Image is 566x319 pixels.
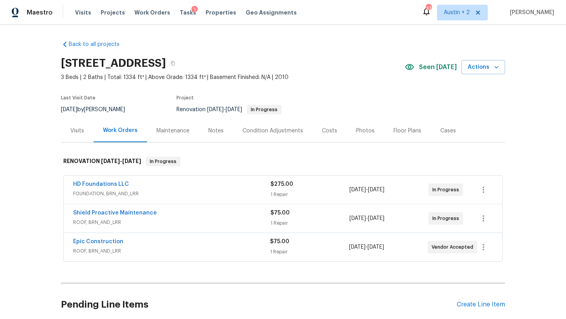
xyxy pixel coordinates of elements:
a: Back to all projects [61,40,136,48]
div: Photos [356,127,375,135]
span: [DATE] [349,187,366,192]
span: [DATE] [61,107,77,112]
span: [DATE] [101,158,120,164]
span: ROOF, BRN_AND_LRR [73,218,270,226]
div: 1 Repair [270,219,349,227]
div: 1 [191,6,198,14]
h6: RENOVATION [63,157,141,166]
span: In Progress [432,214,462,222]
div: 37 [426,5,431,13]
a: Shield Proactive Maintenance [73,210,157,216]
span: - [349,186,384,194]
span: [DATE] [207,107,224,112]
span: [DATE] [368,244,384,250]
span: Vendor Accepted [432,243,476,251]
span: $75.00 [270,210,290,216]
button: Copy Address [166,56,180,70]
span: Actions [468,62,499,72]
span: $275.00 [270,181,293,187]
span: In Progress [248,107,281,112]
span: Project [176,95,194,100]
div: 1 Repair [270,248,349,256]
span: [DATE] [368,187,384,192]
span: [DATE] [368,216,384,221]
span: Seen [DATE] [419,63,457,71]
div: by [PERSON_NAME] [61,105,134,114]
span: In Progress [147,158,180,165]
a: HD Foundations LLC [73,181,129,187]
span: FOUNDATION, BRN_AND_LRR [73,190,270,198]
div: Costs [322,127,337,135]
span: $75.00 [270,239,289,244]
div: 1 Repair [270,191,349,198]
span: Properties [206,9,236,16]
span: Tasks [180,10,196,15]
span: [DATE] [349,244,366,250]
div: Maintenance [156,127,189,135]
span: In Progress [432,186,462,194]
span: [DATE] [226,107,242,112]
div: Floor Plans [393,127,421,135]
span: Renovation [176,107,281,112]
span: - [101,158,141,164]
span: Geo Assignments [246,9,297,16]
div: Condition Adjustments [243,127,303,135]
div: Work Orders [103,126,138,134]
div: Notes [208,127,224,135]
div: Visits [70,127,84,135]
span: - [349,243,384,251]
span: ROOF, BRN_AND_LRR [73,247,270,255]
span: Projects [101,9,125,16]
span: - [207,107,242,112]
span: Last Visit Date [61,95,96,100]
button: Actions [461,60,505,75]
span: Visits [75,9,91,16]
span: Work Orders [134,9,170,16]
h2: [STREET_ADDRESS] [61,59,166,67]
span: 3 Beds | 2 Baths | Total: 1334 ft² | Above Grade: 1334 ft² | Basement Finished: N/A | 2010 [61,73,405,81]
span: [DATE] [122,158,141,164]
span: [DATE] [349,216,366,221]
div: Cases [440,127,456,135]
span: Maestro [27,9,53,16]
span: Austin + 2 [444,9,470,16]
a: Epic Construction [73,239,123,244]
span: - [349,214,384,222]
div: Create Line Item [457,301,505,308]
div: RENOVATION [DATE]-[DATE]In Progress [61,149,505,174]
span: [PERSON_NAME] [507,9,554,16]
